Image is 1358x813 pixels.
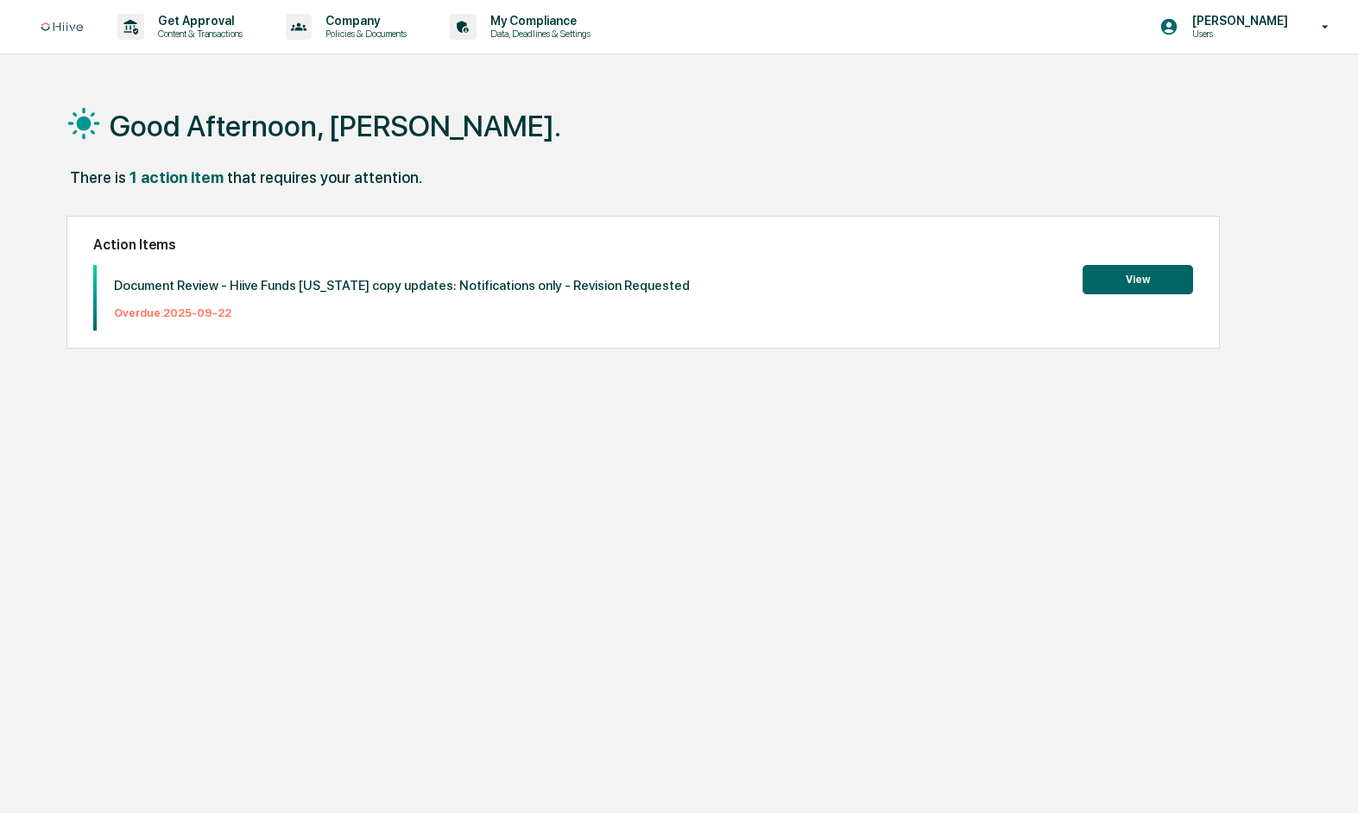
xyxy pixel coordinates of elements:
[114,278,690,293] p: Document Review - Hiive Funds [US_STATE] copy updates: Notifications only - Revision Requested
[227,168,422,186] div: that requires your attention.
[1178,28,1297,40] p: Users
[312,28,415,40] p: Policies & Documents
[93,236,1193,253] h2: Action Items
[70,168,126,186] div: There is
[41,22,83,32] img: logo
[1178,14,1297,28] p: [PERSON_NAME]
[312,14,415,28] p: Company
[1083,270,1193,287] a: View
[477,28,599,40] p: Data, Deadlines & Settings
[477,14,599,28] p: My Compliance
[129,168,224,186] div: 1 action item
[114,306,690,319] p: Overdue: 2025-09-22
[110,109,561,143] h1: Good Afternoon, [PERSON_NAME].
[144,28,251,40] p: Content & Transactions
[1083,265,1193,294] button: View
[144,14,251,28] p: Get Approval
